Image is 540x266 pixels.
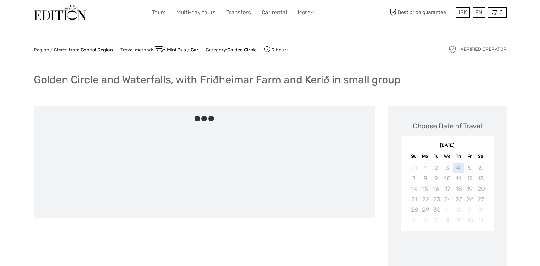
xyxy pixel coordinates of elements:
div: Choose Date of Travel [413,121,482,131]
div: Not available Sunday, August 31st, 2025 [409,163,420,173]
div: Not available Thursday, September 11th, 2025 [453,173,464,184]
div: Not available Saturday, September 27th, 2025 [475,194,486,204]
div: Su [409,152,420,161]
div: Not available Sunday, September 7th, 2025 [409,173,420,184]
span: 9 hours [264,45,289,54]
a: Multi-day tours [177,8,216,17]
div: Fr [464,152,475,161]
div: Not available Monday, September 29th, 2025 [420,204,431,215]
div: Not available Thursday, October 9th, 2025 [453,215,464,226]
span: 0 [498,9,504,15]
a: Golden Circle [227,47,257,53]
div: Not available Monday, October 6th, 2025 [420,215,431,226]
span: Region / Starts from: [34,47,113,53]
div: Not available Saturday, September 13th, 2025 [475,173,486,184]
div: Not available Wednesday, September 3rd, 2025 [442,163,453,173]
div: Not available Monday, September 15th, 2025 [420,184,431,194]
div: Not available Saturday, October 11th, 2025 [475,215,486,226]
div: Not available Wednesday, October 1st, 2025 [442,204,453,215]
div: Not available Sunday, October 5th, 2025 [409,215,420,226]
div: Mo [420,152,431,161]
div: Not available Sunday, September 28th, 2025 [409,204,420,215]
img: verified_operator_grey_128.png [447,44,457,55]
div: Not available Saturday, September 20th, 2025 [475,184,486,194]
a: Mini Bus / Car [153,47,199,53]
a: Tours [152,8,166,17]
a: More [298,8,314,17]
div: Not available Friday, October 3rd, 2025 [464,204,475,215]
div: Not available Friday, September 5th, 2025 [464,163,475,173]
span: Category: [206,47,257,53]
a: Capital Region [81,47,113,53]
div: Not available Thursday, September 25th, 2025 [453,194,464,204]
div: Not available Sunday, September 21st, 2025 [409,194,420,204]
div: Not available Friday, September 19th, 2025 [464,184,475,194]
div: Not available Monday, September 22nd, 2025 [420,194,431,204]
div: Not available Friday, October 10th, 2025 [464,215,475,226]
span: Travel method: [120,45,199,54]
div: Not available Monday, September 8th, 2025 [420,173,431,184]
div: Loading... [445,248,450,252]
div: Not available Wednesday, September 17th, 2025 [442,184,453,194]
div: Sa [475,152,486,161]
a: Car rental [262,8,287,17]
a: Transfers [226,8,251,17]
div: Not available Tuesday, September 16th, 2025 [431,184,442,194]
div: Tu [431,152,442,161]
span: Verified Operator [461,46,507,53]
div: We [442,152,453,161]
div: Not available Tuesday, October 7th, 2025 [431,215,442,226]
div: Not available Thursday, October 2nd, 2025 [453,204,464,215]
div: Not available Thursday, September 18th, 2025 [453,184,464,194]
div: Not available Friday, September 26th, 2025 [464,194,475,204]
div: Not available Saturday, September 6th, 2025 [475,163,486,173]
div: Not available Tuesday, September 30th, 2025 [431,204,442,215]
div: [DATE] [401,142,494,149]
div: Not available Tuesday, September 9th, 2025 [431,173,442,184]
div: month 2025-09 [403,163,492,226]
span: Best price guarantee [388,7,454,18]
img: The Reykjavík Edition [34,5,86,20]
div: Not available Wednesday, September 10th, 2025 [442,173,453,184]
h1: Golden Circle and Waterfalls, with Friðheimar Farm and Kerið in small group [34,73,401,86]
div: Not available Friday, September 12th, 2025 [464,173,475,184]
div: Not available Wednesday, October 8th, 2025 [442,215,453,226]
div: Not available Tuesday, September 2nd, 2025 [431,163,442,173]
div: Not available Sunday, September 14th, 2025 [409,184,420,194]
div: Not available Wednesday, September 24th, 2025 [442,194,453,204]
span: ISK [459,9,467,15]
div: Th [453,152,464,161]
div: EN [473,7,485,18]
div: Not available Tuesday, September 23rd, 2025 [431,194,442,204]
div: Not available Monday, September 1st, 2025 [420,163,431,173]
div: Not available Thursday, September 4th, 2025 [453,163,464,173]
div: Not available Saturday, October 4th, 2025 [475,204,486,215]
